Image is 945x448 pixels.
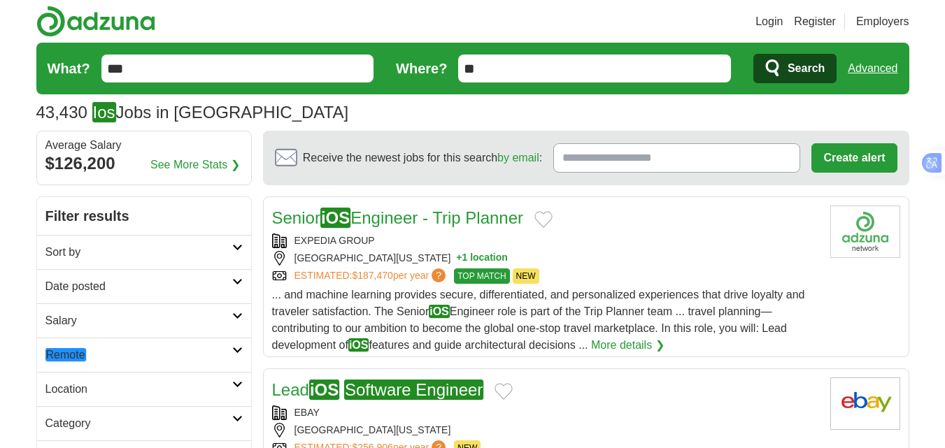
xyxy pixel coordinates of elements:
[92,102,116,122] em: Ios
[45,312,232,329] h2: Salary
[272,208,524,228] a: SenioriOSEngineer - Trip Planner
[272,423,819,438] div: [GEOGRAPHIC_DATA][US_STATE]
[45,348,86,361] em: Remote
[348,338,369,352] em: iOS
[45,151,243,176] div: $126,200
[456,251,508,266] button: +1 location
[294,407,320,418] a: EBAY
[830,377,900,430] img: eBay logo
[37,406,251,440] a: Category
[37,197,251,235] h2: Filter results
[272,233,819,248] div: EXPEDIA GROUP
[495,383,513,400] button: Add to favorite jobs
[309,380,339,400] em: iOS
[513,268,539,284] span: NEW
[856,13,909,30] a: Employers
[48,58,90,79] label: What?
[272,289,805,352] span: ... and machine learning provides secure, differentiated, and personalized experiences that drive...
[37,269,251,303] a: Date posted
[456,251,462,266] span: +
[788,55,825,82] span: Search
[37,338,251,372] a: Remote
[294,268,449,284] a: ESTIMATED:$187,470per year?
[344,380,483,400] em: Software Engineer
[454,268,509,284] span: TOP MATCH
[429,305,450,318] em: iOS
[45,278,232,295] h2: Date posted
[497,152,539,164] a: by email
[755,13,783,30] a: Login
[272,251,819,266] div: [GEOGRAPHIC_DATA][US_STATE]
[37,303,251,338] a: Salary
[432,268,446,282] span: ?
[830,205,900,258] img: Company logo
[303,150,542,166] span: Receive the newest jobs for this search :
[753,54,837,83] button: Search
[811,143,897,173] button: Create alert
[45,415,232,432] h2: Category
[36,100,87,125] span: 43,430
[45,140,243,151] div: Average Salary
[36,103,349,122] h1: Jobs in [GEOGRAPHIC_DATA]
[45,244,232,261] h2: Sort by
[396,58,447,79] label: Where?
[534,211,553,228] button: Add to favorite jobs
[272,380,484,400] a: LeadiOS Software Engineer
[37,372,251,406] a: Location
[794,13,836,30] a: Register
[45,381,232,398] h2: Location
[320,208,350,228] em: iOS
[37,235,251,269] a: Sort by
[848,55,897,82] a: Advanced
[150,157,240,173] a: See More Stats ❯
[591,337,665,354] a: More details ❯
[36,6,155,37] img: Adzuna logo
[352,270,392,281] span: $187,470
